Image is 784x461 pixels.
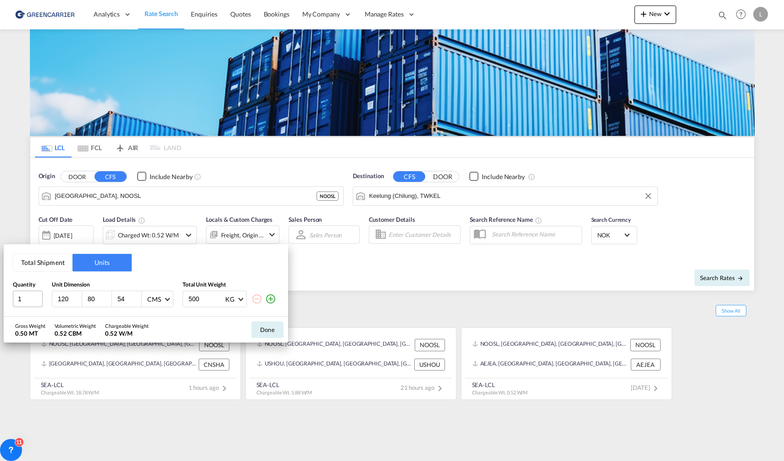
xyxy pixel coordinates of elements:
md-icon: icon-plus-circle-outline [265,293,276,304]
input: Enter weight [188,291,224,307]
button: Done [251,321,284,338]
div: Volumetric Weight [55,322,96,329]
div: Gross Weight [15,322,45,329]
input: L [57,295,82,303]
input: Qty [13,291,43,307]
input: H [117,295,141,303]
div: 0.50 MT [15,329,45,337]
md-icon: icon-minus-circle-outline [251,293,262,304]
div: Total Unit Weight [183,281,279,289]
div: Unit Dimension [52,281,173,289]
div: Quantity [13,281,43,289]
button: Total Shipment [13,254,72,271]
div: KG [225,295,234,303]
div: Chargeable Weight [105,322,149,329]
div: 0.52 CBM [55,329,96,337]
div: CMS [147,295,161,303]
button: Units [72,254,132,271]
input: W [87,295,111,303]
div: 0.52 W/M [105,329,149,337]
